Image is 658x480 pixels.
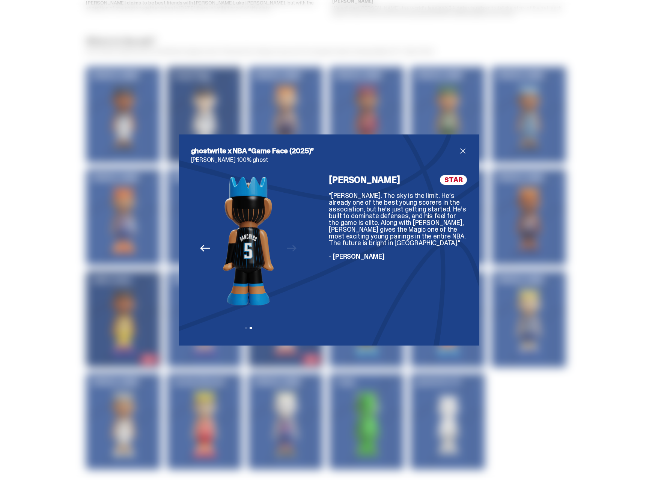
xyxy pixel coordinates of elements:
span: STAR [440,175,467,185]
p: [PERSON_NAME] 100% ghost [191,157,467,163]
img: NBA%20Game%20Face%20-%20Website%20Archive.303.png [223,175,274,308]
h2: ghostwrite x NBA “Game Face (2025)” [191,146,458,155]
span: - [PERSON_NAME] [329,252,384,261]
button: View slide 1 [245,327,247,329]
button: close [458,146,467,155]
button: View slide 2 [250,327,252,329]
div: "[PERSON_NAME]. The sky is the limit. He’s already one of the best young scorers in the associati... [329,192,467,260]
h4: [PERSON_NAME] [329,175,400,184]
button: Previous [197,240,213,257]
